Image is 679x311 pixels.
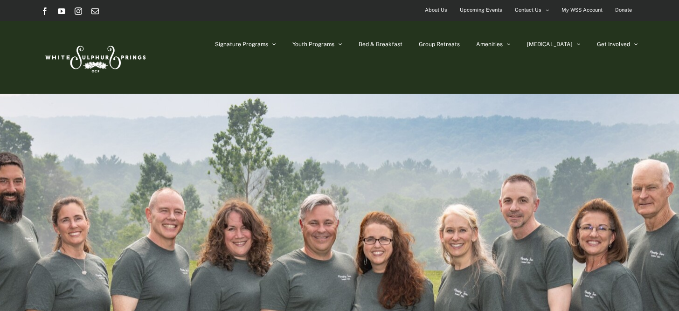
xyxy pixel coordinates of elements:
[91,7,99,15] a: Email
[476,21,511,68] a: Amenities
[58,7,65,15] a: YouTube
[597,41,630,47] span: Get Involved
[215,21,276,68] a: Signature Programs
[476,41,503,47] span: Amenities
[419,41,460,47] span: Group Retreats
[292,41,334,47] span: Youth Programs
[425,3,447,17] span: About Us
[41,35,148,79] img: White Sulphur Springs Logo
[527,41,573,47] span: [MEDICAL_DATA]
[615,3,632,17] span: Donate
[460,3,502,17] span: Upcoming Events
[419,21,460,68] a: Group Retreats
[597,21,638,68] a: Get Involved
[215,41,268,47] span: Signature Programs
[75,7,82,15] a: Instagram
[41,7,48,15] a: Facebook
[359,21,402,68] a: Bed & Breakfast
[527,21,581,68] a: [MEDICAL_DATA]
[359,41,402,47] span: Bed & Breakfast
[561,3,603,17] span: My WSS Account
[292,21,342,68] a: Youth Programs
[215,21,638,68] nav: Main Menu
[515,3,541,17] span: Contact Us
